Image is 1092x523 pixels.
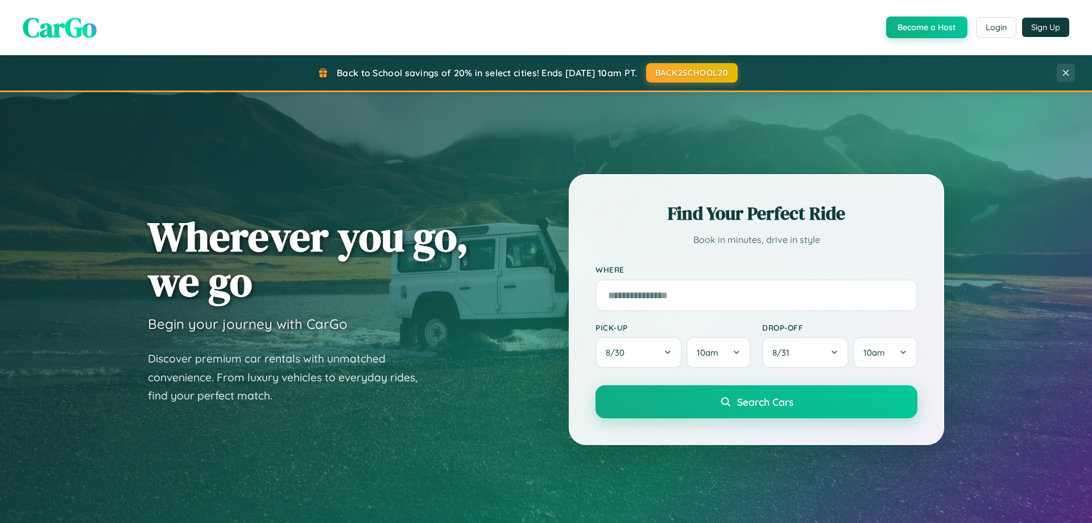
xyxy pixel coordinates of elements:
button: Become a Host [886,17,967,38]
span: 8 / 30 [606,347,630,358]
p: Discover premium car rentals with unmatched convenience. From luxury vehicles to everyday rides, ... [148,349,432,405]
p: Book in minutes, drive in style [595,232,917,248]
span: CarGo [23,9,97,46]
button: BACK2SCHOOL20 [646,63,738,83]
button: Search Cars [595,385,917,418]
h1: Wherever you go, we go [148,214,469,304]
button: Sign Up [1022,18,1069,37]
label: Drop-off [762,323,917,332]
span: 10am [863,347,885,358]
button: 8/31 [762,337,849,368]
span: Search Cars [737,396,793,408]
button: 10am [853,337,917,368]
button: 8/30 [595,337,682,368]
h2: Find Your Perfect Ride [595,201,917,226]
button: Login [976,17,1016,38]
button: 10am [686,337,751,368]
span: 10am [697,347,718,358]
h3: Begin your journey with CarGo [148,315,348,332]
label: Where [595,265,917,275]
span: 8 / 31 [772,347,795,358]
label: Pick-up [595,323,751,332]
span: Back to School savings of 20% in select cities! Ends [DATE] 10am PT. [337,67,637,79]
